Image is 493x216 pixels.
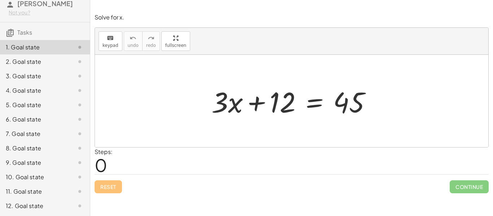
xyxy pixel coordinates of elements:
div: 8. Goal state [6,144,64,153]
i: Task not started. [75,202,84,210]
div: 5. Goal state [6,101,64,109]
label: Steps: [95,148,113,155]
span: keypad [102,43,118,48]
div: 9. Goal state [6,158,64,167]
div: 4. Goal state [6,86,64,95]
i: Task not started. [75,115,84,124]
button: redoredo [142,31,160,51]
button: keyboardkeypad [99,31,122,51]
i: Task not started. [75,158,84,167]
span: 0 [95,154,107,176]
span: fullscreen [165,43,186,48]
button: undoundo [124,31,143,51]
i: redo [148,34,154,43]
span: Tasks [17,28,32,36]
i: keyboard [107,34,114,43]
div: 10. Goal state [6,173,64,181]
div: 2. Goal state [6,57,64,66]
i: Task not started. [75,144,84,153]
i: Task not started. [75,72,84,80]
i: Task not started. [75,173,84,181]
i: Task not started. [75,43,84,52]
div: 6. Goal state [6,115,64,124]
i: Task not started. [75,129,84,138]
i: undo [130,34,136,43]
div: 11. Goal state [6,187,64,196]
i: Task not started. [75,86,84,95]
div: 3. Goal state [6,72,64,80]
i: Task not started. [75,101,84,109]
div: Not you? [9,9,84,16]
div: 1. Goal state [6,43,64,52]
button: fullscreen [161,31,190,51]
div: 12. Goal state [6,202,64,210]
p: Solve for x. [95,13,489,22]
span: redo [146,43,156,48]
span: undo [128,43,139,48]
i: Task not started. [75,57,84,66]
i: Task not started. [75,187,84,196]
div: 7. Goal state [6,129,64,138]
